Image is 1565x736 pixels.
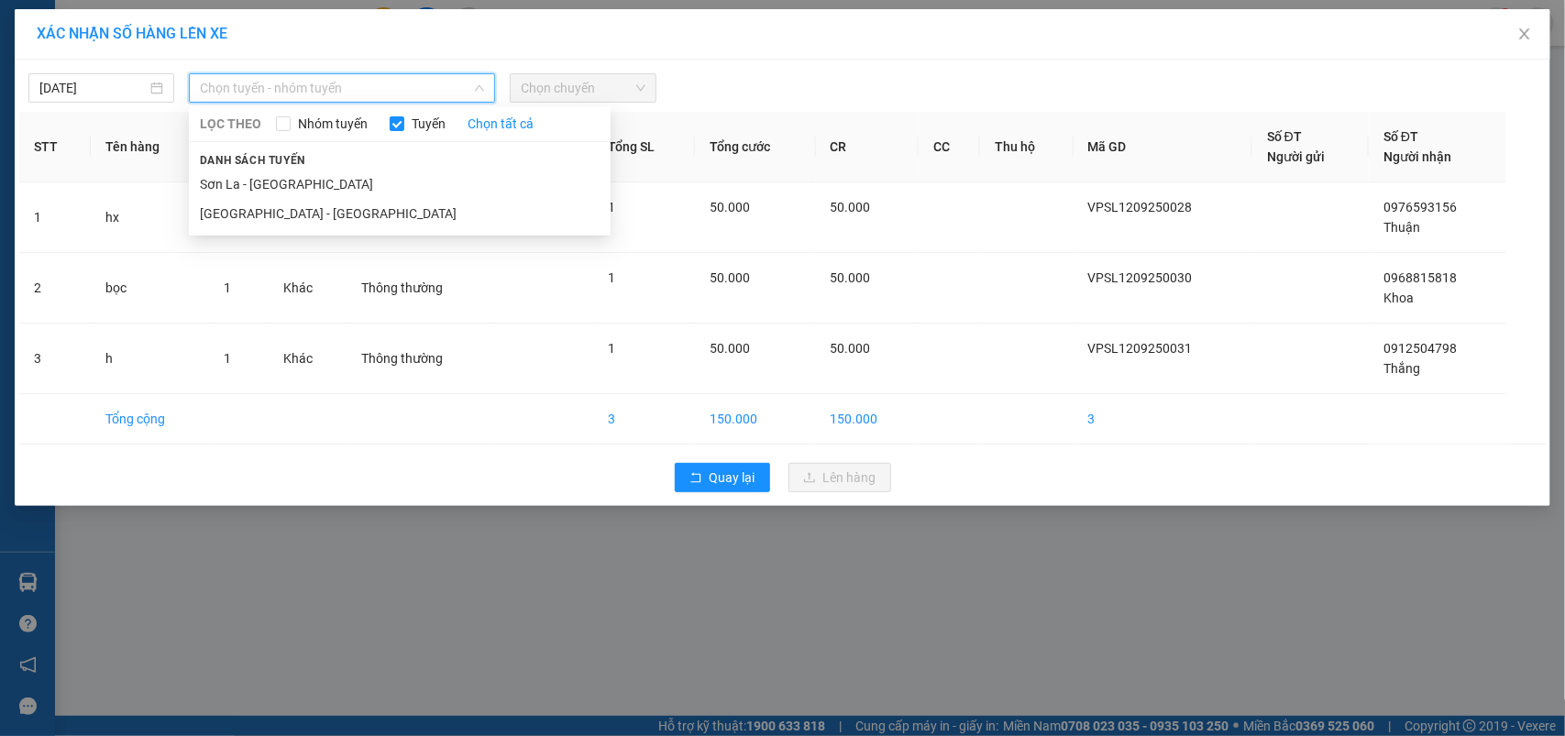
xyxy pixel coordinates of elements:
span: 1 [608,341,615,356]
th: Thu hộ [980,112,1074,182]
td: h [91,324,210,394]
td: hx [91,182,210,253]
button: Close [1499,9,1550,60]
td: 150.000 [695,394,815,445]
span: VPSL1209250031 [1088,341,1193,356]
td: 1 [19,182,91,253]
span: Danh sách tuyến [189,152,316,169]
span: 0968815818 [1383,270,1457,285]
td: bọc [91,253,210,324]
span: 50.000 [710,341,750,356]
th: Tên hàng [91,112,210,182]
input: 13/09/2025 [39,78,147,98]
td: 150.000 [816,394,919,445]
td: 3 [19,324,91,394]
button: uploadLên hàng [788,463,891,492]
span: Tuyến [404,114,453,134]
span: VPSL1209250030 [1088,270,1193,285]
span: Thuận [1383,220,1420,235]
span: rollback [689,471,702,486]
span: 1 [608,270,615,285]
span: LỌC THEO [200,114,261,134]
span: down [474,82,485,93]
th: CC [919,112,980,182]
th: Tổng cước [695,112,815,182]
li: [GEOGRAPHIC_DATA] - [GEOGRAPHIC_DATA] [189,199,611,228]
span: Chọn tuyến - nhóm tuyến [200,74,484,102]
span: Số ĐT [1267,129,1302,144]
span: Nhóm tuyến [291,114,375,134]
span: Khoa [1383,291,1414,305]
span: 1 [224,280,231,295]
th: STT [19,112,91,182]
td: Tổng cộng [91,394,210,445]
li: Sơn La - [GEOGRAPHIC_DATA] [189,170,611,199]
span: Chọn chuyến [521,74,645,102]
span: 0976593156 [1383,200,1457,214]
td: Thông thường [347,253,495,324]
td: 3 [1074,394,1252,445]
span: 50.000 [831,200,871,214]
th: CR [816,112,919,182]
span: Số ĐT [1383,129,1418,144]
span: VPSL1209250028 [1088,200,1193,214]
span: 50.000 [831,270,871,285]
span: 50.000 [831,341,871,356]
span: Người nhận [1383,149,1451,164]
span: 50.000 [710,200,750,214]
th: Tổng SL [593,112,695,182]
span: 1 [608,200,615,214]
span: 50.000 [710,270,750,285]
span: Thắng [1383,361,1420,376]
span: Người gửi [1267,149,1325,164]
span: 1 [224,351,231,366]
button: rollbackQuay lại [675,463,770,492]
span: XÁC NHẬN SỐ HÀNG LÊN XE [37,25,227,42]
td: Khác [269,324,347,394]
span: 0912504798 [1383,341,1457,356]
td: Khác [269,253,347,324]
td: Thông thường [347,324,495,394]
td: 3 [593,394,695,445]
span: close [1517,27,1532,41]
a: Chọn tất cả [468,114,534,134]
th: Mã GD [1074,112,1252,182]
td: 2 [19,253,91,324]
span: Quay lại [710,467,755,488]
